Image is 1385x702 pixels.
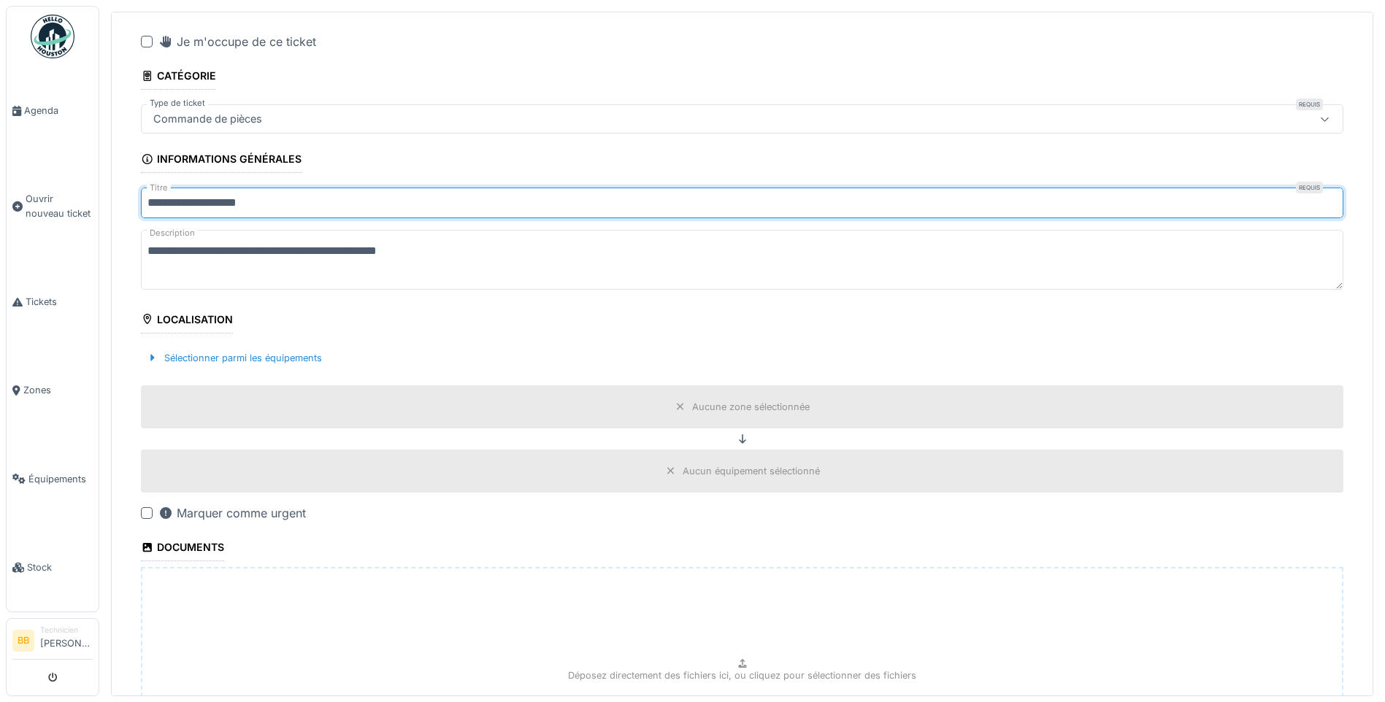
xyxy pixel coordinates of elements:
div: Documents [141,536,224,561]
span: Tickets [26,295,93,309]
div: Aucun équipement sélectionné [683,464,820,478]
img: Badge_color-CXgf-gQk.svg [31,15,74,58]
p: Déposez directement des fichiers ici, ou cliquez pour sélectionner des fichiers [568,668,916,682]
span: Équipements [28,472,93,486]
span: Stock [27,560,93,574]
a: Agenda [7,66,99,155]
li: BB [12,630,34,652]
a: Zones [7,346,99,434]
a: Tickets [7,258,99,346]
span: Zones [23,383,93,397]
a: BB Technicien[PERSON_NAME] [12,625,93,660]
div: Technicien [40,625,93,636]
div: Informations générales [141,148,302,173]
span: Ouvrir nouveau ticket [26,192,93,220]
li: [PERSON_NAME] [40,625,93,656]
label: Type de ticket [147,97,208,109]
div: Marquer comme urgent [158,504,306,522]
label: Description [147,224,198,242]
label: Titre [147,182,171,194]
div: Je m'occupe de ce ticket [158,33,316,50]
a: Stock [7,523,99,612]
div: Catégorie [141,65,216,90]
div: Requis [1296,182,1323,193]
div: Commande de pièces [147,111,268,127]
div: Localisation [141,309,233,333]
a: Ouvrir nouveau ticket [7,155,99,258]
a: Équipements [7,435,99,523]
div: Sélectionner parmi les équipements [141,348,328,368]
div: Aucune zone sélectionnée [692,400,810,414]
div: Requis [1296,99,1323,110]
span: Agenda [24,104,93,117]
